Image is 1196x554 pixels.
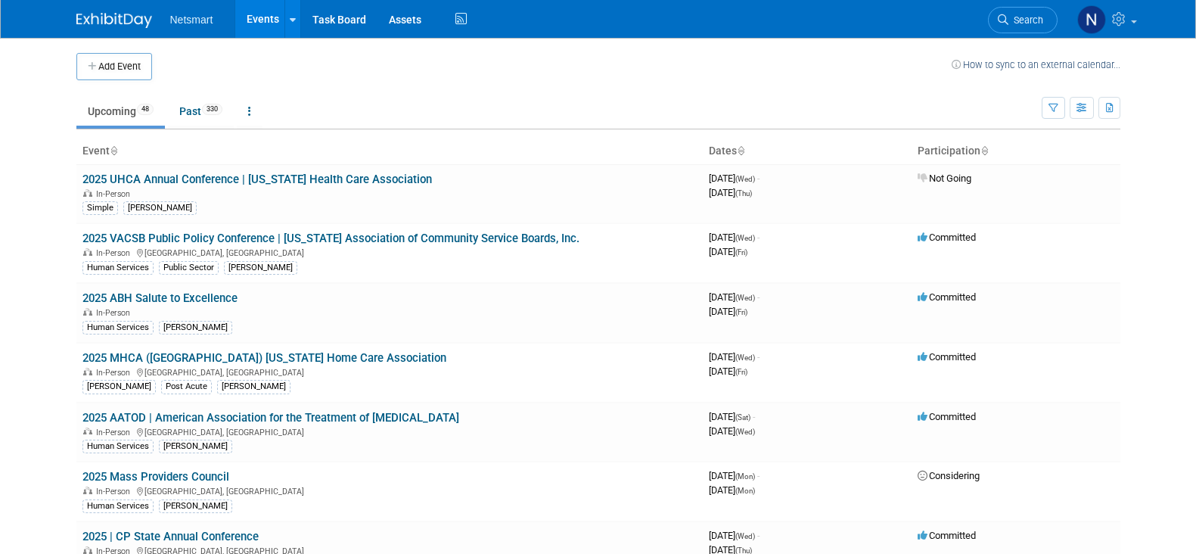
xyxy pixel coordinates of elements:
[83,428,92,435] img: In-Person Event
[82,530,259,543] a: 2025 | CP State Annual Conference
[912,138,1120,164] th: Participation
[709,306,747,317] span: [DATE]
[735,428,755,436] span: (Wed)
[735,248,747,257] span: (Fri)
[83,189,92,197] img: In-Person Event
[82,500,154,513] div: Human Services
[82,380,156,394] div: [PERSON_NAME]
[83,546,92,554] img: In-Person Event
[735,294,755,302] span: (Wed)
[159,500,232,513] div: [PERSON_NAME]
[753,411,755,422] span: -
[217,380,290,394] div: [PERSON_NAME]
[96,248,135,258] span: In-Person
[96,428,135,437] span: In-Person
[83,308,92,316] img: In-Person Event
[82,261,154,275] div: Human Services
[83,487,92,494] img: In-Person Event
[918,291,976,303] span: Committed
[82,411,459,425] a: 2025 AATOD | American Association for the Treatment of [MEDICAL_DATA]
[709,187,752,198] span: [DATE]
[735,353,755,362] span: (Wed)
[709,425,755,437] span: [DATE]
[709,484,755,496] span: [DATE]
[82,321,154,335] div: Human Services
[735,189,752,198] span: (Thu)
[76,97,165,126] a: Upcoming48
[735,532,755,540] span: (Wed)
[82,246,697,258] div: [GEOGRAPHIC_DATA], [GEOGRAPHIC_DATA]
[82,201,118,215] div: Simple
[918,470,980,481] span: Considering
[224,261,297,275] div: [PERSON_NAME]
[709,291,760,303] span: [DATE]
[709,411,755,422] span: [DATE]
[82,291,238,305] a: 2025 ABH Salute to Excellence
[96,487,135,496] span: In-Person
[82,351,446,365] a: 2025 MHCA ([GEOGRAPHIC_DATA]) [US_STATE] Home Care Association
[76,53,152,80] button: Add Event
[709,246,747,257] span: [DATE]
[170,14,213,26] span: Netsmart
[735,234,755,242] span: (Wed)
[757,173,760,184] span: -
[709,530,760,541] span: [DATE]
[988,7,1058,33] a: Search
[123,201,197,215] div: [PERSON_NAME]
[159,261,219,275] div: Public Sector
[735,175,755,183] span: (Wed)
[96,189,135,199] span: In-Person
[735,308,747,316] span: (Fri)
[918,351,976,363] span: Committed
[1077,5,1106,34] img: Nina Finn
[83,248,92,256] img: In-Person Event
[82,484,697,496] div: [GEOGRAPHIC_DATA], [GEOGRAPHIC_DATA]
[82,440,154,453] div: Human Services
[709,351,760,363] span: [DATE]
[82,232,579,245] a: 2025 VACSB Public Policy Conference | [US_STATE] Association of Community Service Boards, Inc.
[757,291,760,303] span: -
[735,368,747,376] span: (Fri)
[82,470,229,484] a: 2025 Mass Providers Council
[82,366,697,378] div: [GEOGRAPHIC_DATA], [GEOGRAPHIC_DATA]
[76,13,152,28] img: ExhibitDay
[709,173,760,184] span: [DATE]
[757,470,760,481] span: -
[918,411,976,422] span: Committed
[703,138,912,164] th: Dates
[159,440,232,453] div: [PERSON_NAME]
[202,104,222,115] span: 330
[757,232,760,243] span: -
[735,472,755,481] span: (Mon)
[82,173,432,186] a: 2025 UHCA Annual Conference | [US_STATE] Health Care Association
[83,368,92,375] img: In-Person Event
[137,104,154,115] span: 48
[735,487,755,495] span: (Mon)
[980,145,988,157] a: Sort by Participation Type
[76,138,703,164] th: Event
[918,173,971,184] span: Not Going
[168,97,234,126] a: Past330
[757,530,760,541] span: -
[161,380,212,394] div: Post Acute
[110,145,117,157] a: Sort by Event Name
[918,232,976,243] span: Committed
[918,530,976,541] span: Committed
[735,413,750,422] span: (Sat)
[757,351,760,363] span: -
[709,470,760,481] span: [DATE]
[1008,14,1043,26] span: Search
[737,145,744,157] a: Sort by Start Date
[709,232,760,243] span: [DATE]
[709,366,747,377] span: [DATE]
[952,59,1120,70] a: How to sync to an external calendar...
[96,368,135,378] span: In-Person
[159,321,232,335] div: [PERSON_NAME]
[96,308,135,318] span: In-Person
[82,425,697,437] div: [GEOGRAPHIC_DATA], [GEOGRAPHIC_DATA]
